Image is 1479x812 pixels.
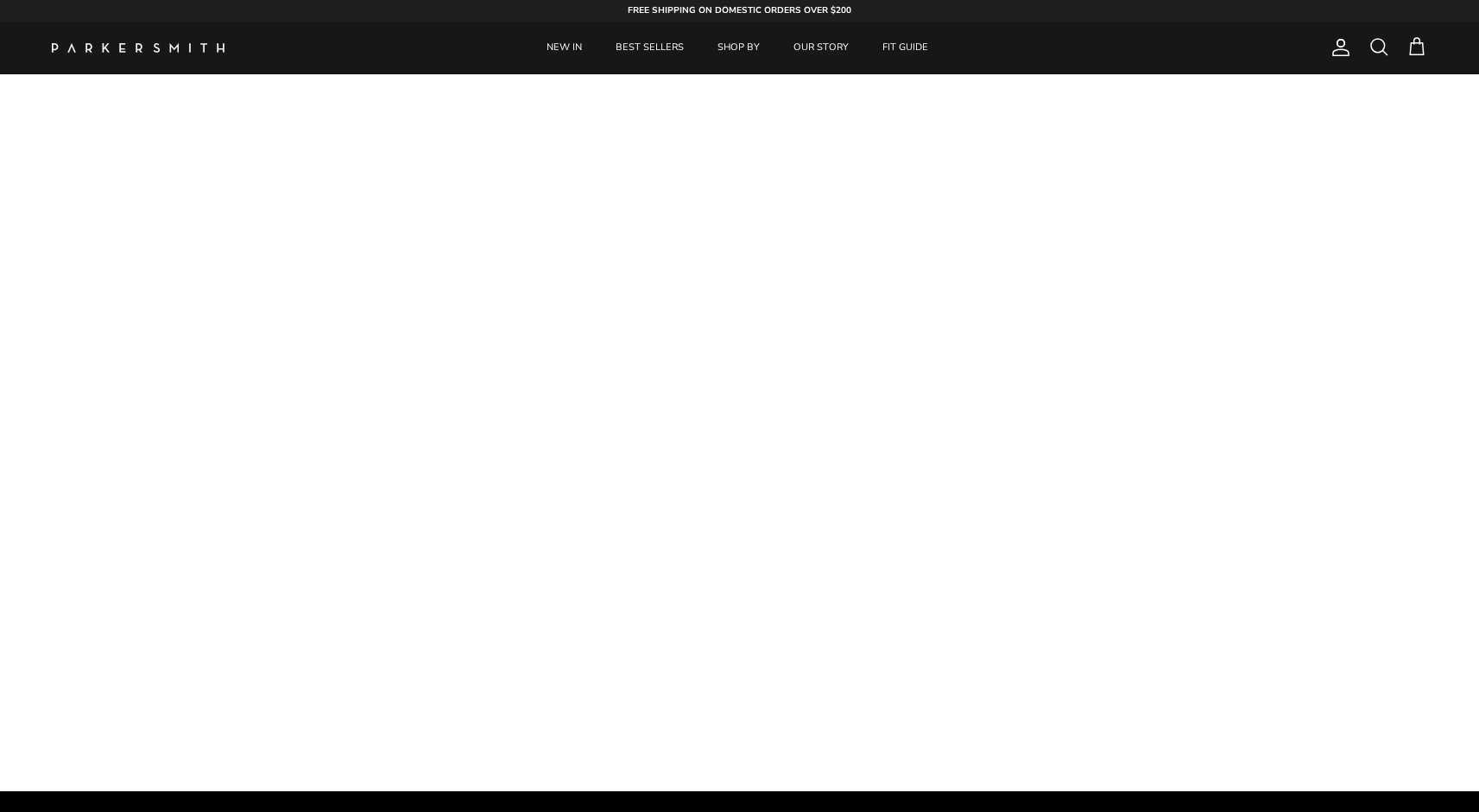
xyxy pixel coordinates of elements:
[531,22,597,74] a: NEW IN
[867,22,944,74] a: FIT GUIDE
[257,22,1218,74] div: Primary
[600,22,699,74] a: BEST SELLERS
[778,22,864,74] a: OUR STORY
[702,22,775,74] a: SHOP BY
[52,43,224,53] a: Parker Smith
[628,4,851,16] strong: FREE SHIPPING ON DOMESTIC ORDERS OVER $200
[1324,37,1351,58] a: Account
